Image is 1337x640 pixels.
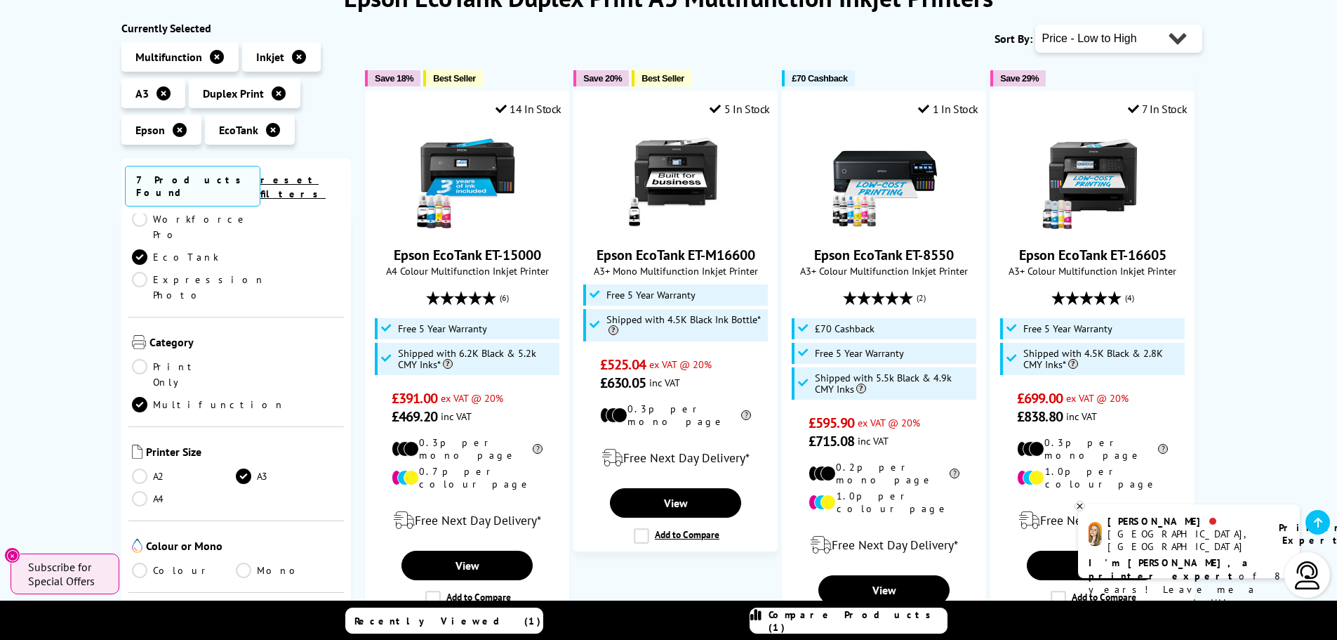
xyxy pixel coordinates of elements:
img: Category [132,335,146,349]
img: Epson EcoTank ET-15000 [415,126,520,232]
span: £391.00 [392,389,437,407]
a: A2 [132,469,237,484]
span: (2) [917,285,926,311]
span: ex VAT @ 20% [1066,391,1129,405]
a: A3 [236,469,340,484]
li: 0.3p per mono page [392,436,543,462]
span: A3+ Colour Multifunction Inkjet Printer [998,264,1187,277]
a: View [818,575,949,605]
a: View [610,488,740,518]
span: Free 5 Year Warranty [1023,323,1112,334]
span: inc VAT [858,434,889,448]
a: Epson EcoTank ET-8550 [832,221,937,235]
span: Free 5 Year Warranty [606,289,696,301]
span: £70 Cashback [815,323,874,334]
span: (4) [1125,285,1134,311]
span: ex VAT @ 20% [858,416,920,429]
span: Shipped with 4.5K Black Ink Bottle* [606,314,765,337]
label: Add to Compare [425,591,511,606]
span: inc VAT [1066,410,1097,423]
span: (6) [500,285,509,311]
span: Sort By: [995,32,1032,46]
span: Shipped with 5.5k Black & 4.9k CMY Inks [815,372,973,395]
div: modal_delivery [790,525,978,565]
span: EcoTank [219,123,258,137]
img: Printer Size [132,445,142,459]
div: modal_delivery [998,501,1187,540]
a: reset filters [260,174,326,200]
a: Multifunction [132,397,285,412]
button: Save 20% [573,70,629,86]
div: 7 In Stock [1128,102,1188,116]
span: A3+ Colour Multifunction Inkjet Printer [790,264,978,277]
p: of 8 years! Leave me a message and I'll respond ASAP [1089,556,1289,623]
button: £70 Cashback [782,70,854,86]
span: A4 Colour Multifunction Inkjet Printer [373,264,561,277]
div: Currently Selected [121,21,352,35]
span: Best Seller [433,73,476,84]
a: Recently Viewed (1) [345,608,543,634]
span: 7 Products Found [125,166,261,207]
div: [PERSON_NAME] [1107,515,1261,528]
span: Shipped with 4.5K Black & 2.8K CMY Inks* [1023,348,1182,370]
button: Save 29% [990,70,1046,86]
span: Shipped with 6.2K Black & 5.2k CMY Inks* [398,348,557,370]
a: View [401,551,532,580]
span: £838.80 [1017,407,1063,426]
a: Colour [132,563,237,578]
span: £70 Cashback [792,73,847,84]
div: modal_delivery [373,501,561,540]
img: Epson EcoTank ET-M16600 [623,126,729,232]
div: 1 In Stock [918,102,978,116]
span: Compare Products (1) [769,608,947,634]
span: Recently Viewed (1) [354,615,541,627]
span: Duplex Print [203,86,264,100]
span: ex VAT @ 20% [649,358,712,371]
span: Save 29% [1000,73,1039,84]
span: £699.00 [1017,389,1063,407]
span: Category [149,335,341,352]
span: Inkjet [256,50,284,64]
img: user-headset-light.svg [1293,561,1322,589]
a: Epson EcoTank ET-8550 [814,246,954,264]
li: 0.2p per mono page [809,461,959,486]
span: ex VAT @ 20% [441,391,503,405]
span: Printer Size [146,445,341,462]
img: Epson EcoTank ET-16605 [1040,126,1145,232]
div: 14 In Stock [495,102,561,116]
a: View [1027,551,1157,580]
span: £525.04 [600,355,646,374]
b: I'm [PERSON_NAME], a printer expert [1089,556,1252,582]
li: 0.3p per mono page [600,403,751,428]
img: Epson EcoTank ET-8550 [832,126,937,232]
span: Free 5 Year Warranty [815,348,904,359]
img: Colour or Mono [132,539,142,553]
button: Best Seller [632,70,691,86]
span: A3 [135,86,149,100]
li: 0.3p per mono page [1017,436,1168,462]
a: Workforce Pro [132,211,248,242]
span: Epson [135,123,165,137]
span: Subscribe for Special Offers [28,560,105,588]
img: amy-livechat.png [1089,522,1102,547]
div: 5 In Stock [710,102,770,116]
div: [GEOGRAPHIC_DATA], [GEOGRAPHIC_DATA] [1107,528,1261,553]
a: EcoTank [132,249,237,265]
div: modal_delivery [581,438,770,478]
a: Expression Photo [132,272,265,303]
span: Save 18% [375,73,413,84]
a: Epson EcoTank ET-15000 [415,221,520,235]
label: Add to Compare [1051,591,1136,606]
span: £715.08 [809,432,854,450]
label: Add to Compare [634,528,719,544]
button: Best Seller [423,70,483,86]
button: Close [4,547,20,563]
a: Epson EcoTank ET-15000 [394,246,541,264]
li: 0.7p per colour page [392,465,543,490]
span: inc VAT [649,376,680,389]
span: Colour or Mono [146,539,341,556]
span: inc VAT [441,410,472,423]
a: Epson EcoTank ET-16605 [1040,221,1145,235]
span: Multifunction [135,50,202,64]
span: £469.20 [392,407,437,426]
